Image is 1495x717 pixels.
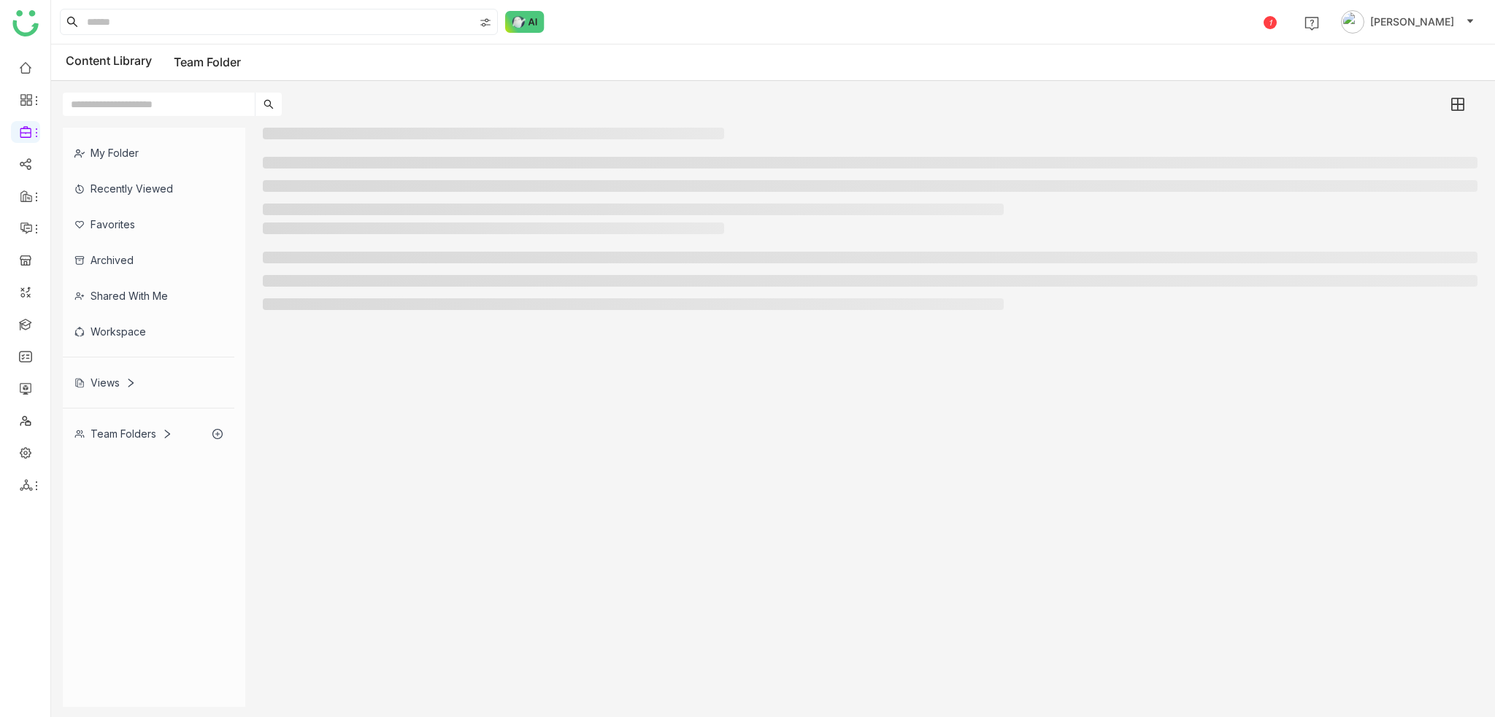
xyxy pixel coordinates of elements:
div: Views [74,376,136,389]
img: logo [12,10,39,36]
div: Favorites [63,206,234,242]
div: Team Folders [74,427,172,440]
img: help.svg [1304,16,1319,31]
div: Workspace [63,314,234,349]
div: Archived [63,242,234,278]
img: search-type.svg [480,17,491,28]
div: Recently Viewed [63,171,234,206]
a: Team Folder [174,55,241,69]
div: Shared with me [63,278,234,314]
span: [PERSON_NAME] [1370,14,1454,30]
div: 1 [1264,16,1277,29]
img: avatar [1341,10,1364,34]
div: My Folder [63,135,234,171]
div: Content Library [66,53,241,71]
button: [PERSON_NAME] [1338,10,1477,34]
img: ask-buddy-normal.svg [505,11,545,33]
img: grid.svg [1451,98,1464,111]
